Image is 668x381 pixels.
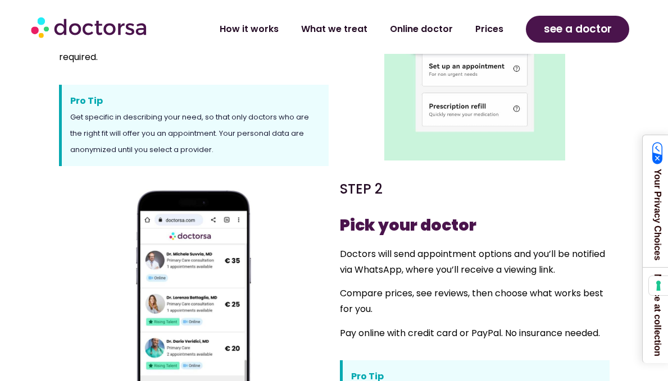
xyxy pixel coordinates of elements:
p: Pay online with credit card or PayPal. No insurance needed. [340,325,610,341]
span: Compare prices, see reviews, then choose what works best for you. [340,287,603,315]
span: see a doctor [544,20,612,38]
strong: Pick your doctor [340,214,476,236]
span: Doctors will send appointment options and you’ll be notified via WhatsApp, where you’ll receive a... [340,247,605,276]
nav: Menu [181,16,515,42]
a: How it works [208,16,290,42]
a: Online doctor [379,16,464,42]
button: Your consent preferences for tracking technologies [649,276,668,295]
img: California Consumer Privacy Act (CCPA) Opt-Out Icon [652,142,663,164]
a: Prices [464,16,515,42]
span: Pro Tip [70,93,320,109]
span: Get specific in describing your need, so that only doctors who are the right fit will offer you a... [70,112,309,155]
h5: STEP 2 [340,180,610,198]
a: What we treat [290,16,379,42]
a: see a doctor [526,16,629,43]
